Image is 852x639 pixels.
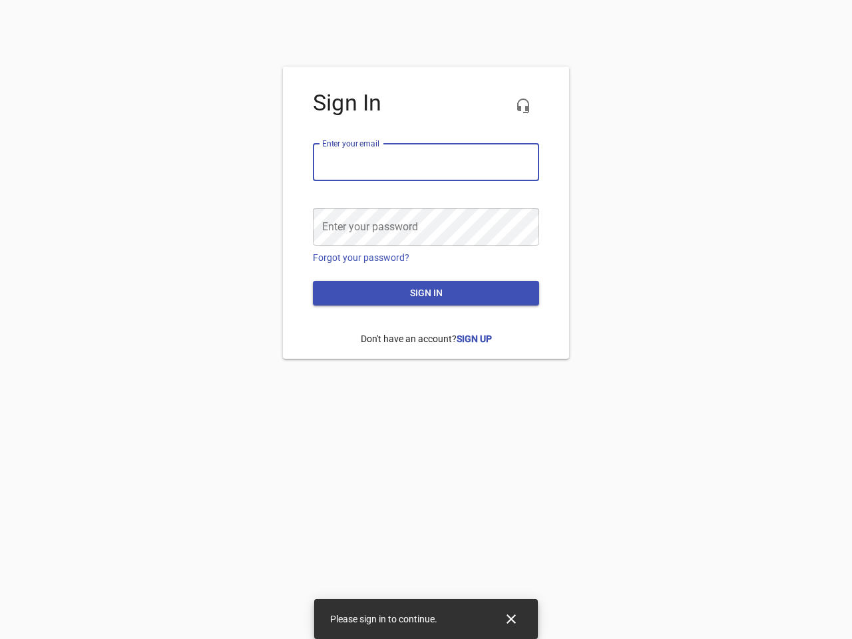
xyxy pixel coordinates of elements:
[561,150,842,629] iframe: Chat
[313,281,539,306] button: Sign in
[495,603,527,635] button: Close
[313,90,539,116] h4: Sign In
[457,333,492,344] a: Sign Up
[330,614,437,624] span: Please sign in to continue.
[323,285,529,302] span: Sign in
[313,252,409,263] a: Forgot your password?
[313,322,539,356] p: Don't have an account?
